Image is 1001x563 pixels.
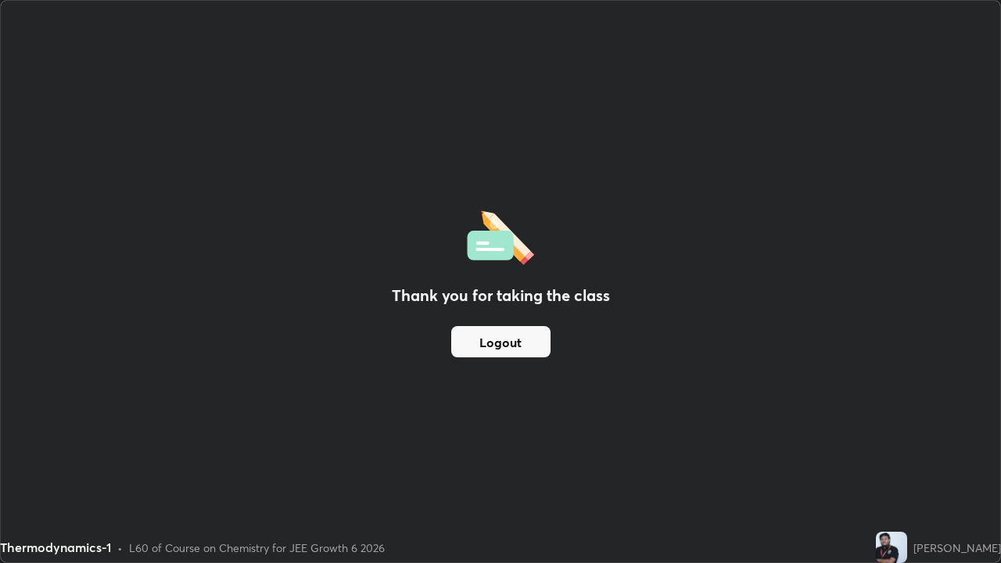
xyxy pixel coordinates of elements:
div: L60 of Course on Chemistry for JEE Growth 6 2026 [129,540,385,556]
div: • [117,540,123,556]
img: offlineFeedback.1438e8b3.svg [467,206,534,265]
img: f52693902ea24fad8798545285471255.jpg [876,532,907,563]
div: [PERSON_NAME] [913,540,1001,556]
h2: Thank you for taking the class [392,284,610,307]
button: Logout [451,326,551,357]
